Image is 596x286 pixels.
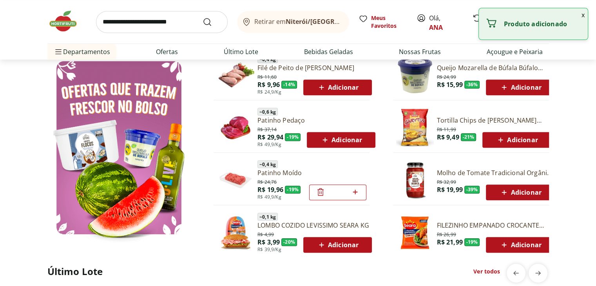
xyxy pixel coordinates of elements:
[486,237,554,253] button: Adicionar
[499,83,541,92] span: Adicionar
[317,240,359,250] span: Adicionar
[396,109,434,147] img: Tortilla Chips de Milho Garytos Sequoia 120g
[437,72,456,80] span: R$ 24,99
[217,56,254,94] img: Filé de Peito de Frango Resfriado
[257,168,366,177] a: Patinho Moído
[464,81,480,89] span: - 36 %
[473,268,500,275] a: Ver todos
[437,221,555,230] a: FILEZINHO EMPANADO CROCANTE SEARA 400G
[224,47,258,56] a: Último Lote
[429,13,464,32] span: Olá,
[304,47,353,56] a: Bebidas Geladas
[257,80,280,89] span: R$ 9,96
[437,63,555,72] a: Queijo Mozarella de Búfala Búfalo Dourado 150g
[499,240,541,250] span: Adicionar
[257,221,372,230] a: LOMBO COZIDO LEVISSIMO SEARA KG
[217,214,254,252] img: Lombo Cozido Levíssimo Seara
[496,135,538,145] span: Adicionar
[437,177,456,185] span: R$ 32,99
[499,188,541,197] span: Adicionar
[285,133,301,141] span: - 19 %
[257,160,278,168] span: ~ 0,4 kg
[461,133,476,141] span: - 21 %
[504,20,582,28] p: Produto adicionado
[257,194,281,200] span: R$ 49,9/Kg
[257,185,283,194] span: R$ 19,96
[257,141,281,148] span: R$ 49,9/Kg
[317,83,359,92] span: Adicionar
[464,238,480,246] span: - 19 %
[257,72,277,80] span: R$ 11,60
[303,237,372,253] button: Adicionar
[257,246,281,253] span: R$ 39,9/Kg
[286,17,375,26] b: Niterói/[GEOGRAPHIC_DATA]
[254,18,341,25] span: Retirar em
[437,168,555,177] a: Molho de Tomate Tradicional Orgânico Natural Da Terra 330g
[54,42,63,61] button: Menu
[320,135,362,145] span: Adicionar
[437,238,463,246] span: R$ 21,99
[257,230,274,238] span: R$ 4,99
[47,9,87,33] img: Hortifruti
[203,17,221,27] button: Submit Search
[96,11,228,33] input: search
[371,14,407,30] span: Meus Favoritos
[359,14,407,30] a: Meus Favoritos
[257,213,278,221] span: ~ 0,1 kg
[47,265,103,278] h2: Último Lote
[281,81,297,89] span: - 14 %
[578,8,588,22] button: Fechar notificação
[396,56,434,94] img: Queijo Mozarella de Búfala Búfalo Dourado 150g
[303,80,372,95] button: Adicionar
[437,133,459,141] span: R$ 9,49
[47,52,190,243] img: Ver todos
[257,177,277,185] span: R$ 24,76
[237,11,349,33] button: Retirar emNiterói/[GEOGRAPHIC_DATA]
[257,125,277,133] span: R$ 37,14
[257,63,372,72] a: Filé de Peito de [PERSON_NAME]
[285,186,301,194] span: - 19 %
[399,47,441,56] a: Nossas Frutas
[257,238,280,246] span: R$ 3,99
[307,132,375,148] button: Adicionar
[437,80,463,89] span: R$ 15,99
[486,80,554,95] button: Adicionar
[281,238,297,246] span: - 20 %
[217,161,254,199] img: Patinho Moído
[464,186,480,194] span: - 39 %
[482,132,551,148] button: Adicionar
[257,116,375,125] a: Patinho Pedaço
[396,214,434,252] img: Filezinho Empanado Crocante Seara 400g
[486,185,554,200] button: Adicionar
[529,264,547,282] button: next
[54,42,110,61] span: Departamentos
[437,230,456,238] span: R$ 26,99
[507,264,525,282] button: previous
[257,89,281,95] span: R$ 24,9/Kg
[437,125,456,133] span: R$ 11,99
[217,109,254,147] img: Patinho Pedaço
[257,108,278,116] span: ~ 0,6 kg
[437,185,463,194] span: R$ 19,99
[429,23,443,32] a: ANA
[396,161,434,199] img: Molho de Tomate Tradicional Orgânico Natural da Terra 330g
[156,47,178,56] a: Ofertas
[487,47,543,56] a: Açougue e Peixaria
[257,133,283,141] span: R$ 29,94
[437,116,551,125] a: Tortilla Chips de [PERSON_NAME] 120g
